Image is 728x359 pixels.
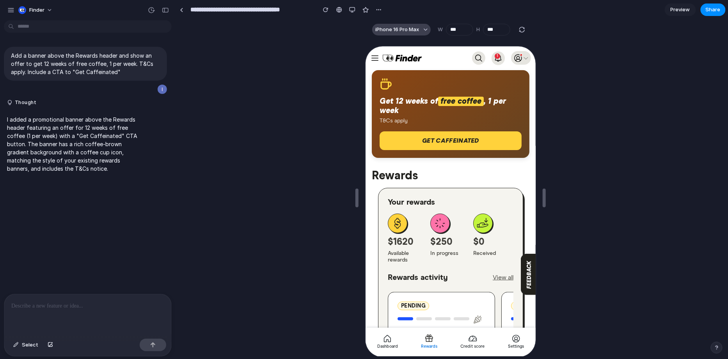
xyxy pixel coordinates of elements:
[128,7,137,16] button: 1
[142,297,158,303] span: Settings
[706,6,721,14] span: Share
[22,190,48,202] strong: $1620
[14,50,156,69] div: Get 12 weeks of , 1 per week
[129,7,135,12] div: 1
[65,167,105,217] div: Rewards you have applied for
[15,4,57,16] button: finder
[375,26,419,34] span: iPhone 16 Pro Max
[127,227,148,235] button: View all
[65,190,87,202] strong: $250
[22,226,82,236] h2: Rewards activity
[701,4,726,16] button: Share
[22,151,148,161] h2: Your rewards
[55,297,72,303] span: Rewards
[36,256,60,263] p: Pending
[476,26,480,34] label: H
[12,297,32,303] span: Dashboard
[6,122,164,137] h2: Rewards
[665,4,696,16] a: Preview
[22,341,38,349] span: Select
[22,204,62,217] p: Available rewards
[372,24,431,35] button: iPhone 16 Pro Max
[108,190,119,202] strong: $0
[22,167,62,217] div: Rewards up for grabs
[14,71,156,79] div: T&Cs apply
[438,26,443,34] label: W
[108,167,148,217] div: Confirmation of eligibility and Visa gift card has landed in your inbox
[9,339,42,351] button: Select
[108,204,130,210] p: Received
[11,51,160,76] p: Add a banner above the Rewards header and show an offer to get 12 weeks of free coffee, 1 per wee...
[671,6,690,14] span: Preview
[29,6,44,14] span: finder
[160,206,168,242] span: Feedback
[95,297,119,303] span: Credit score
[14,85,156,104] button: Get Caffeinated
[7,115,137,173] p: I added a promotional banner above the Rewards header featuring an offer for 12 weeks of free cof...
[73,50,118,60] span: free coffee
[65,204,93,210] p: In progress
